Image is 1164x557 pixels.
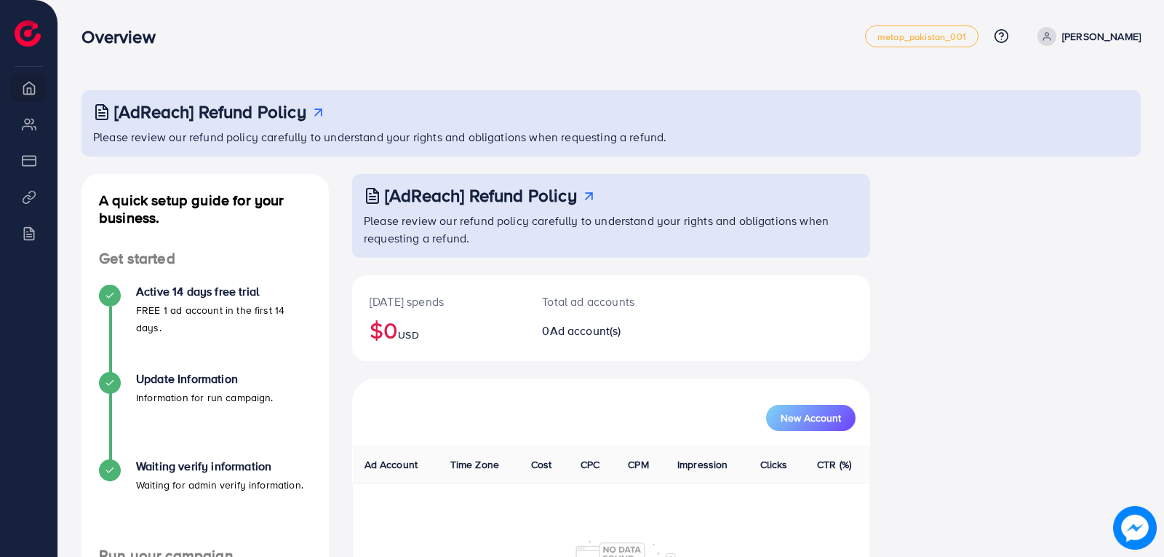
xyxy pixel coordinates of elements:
span: Impression [677,457,728,472]
p: Waiting for admin verify information. [136,476,303,494]
h4: Waiting verify information [136,459,303,473]
img: image [1114,507,1155,548]
h3: [AdReach] Refund Policy [385,185,577,206]
li: Active 14 days free trial [81,285,329,372]
h3: Overview [81,26,167,47]
h2: $0 [370,316,507,344]
p: Information for run campaign. [136,389,274,406]
span: metap_pakistan_001 [877,32,966,42]
span: Clicks [760,457,788,472]
li: Waiting verify information [81,459,329,547]
p: FREE 1 ad account in the first 14 days. [136,301,311,336]
span: Ad account(s) [550,323,621,339]
a: [PERSON_NAME] [1032,27,1141,46]
h4: Active 14 days free trial [136,285,311,299]
span: Ad Account [364,457,418,472]
h2: 0 [542,324,637,338]
h4: Get started [81,250,329,268]
p: Please review our refund policy carefully to understand your rights and obligations when requesti... [364,212,861,247]
h4: A quick setup guide for your business. [81,191,329,226]
span: CTR (%) [817,457,851,472]
span: Time Zone [450,457,499,472]
p: [DATE] spends [370,293,507,310]
button: New Account [766,405,856,431]
p: Please review our refund policy carefully to understand your rights and obligations when requesti... [93,128,1132,146]
span: CPC [581,457,599,472]
li: Update Information [81,372,329,459]
p: [PERSON_NAME] [1062,28,1141,45]
img: logo [15,20,41,47]
span: Cost [531,457,552,472]
h3: [AdReach] Refund Policy [114,101,306,122]
h4: Update Information [136,372,274,386]
span: CPM [628,457,648,472]
span: USD [398,328,418,342]
span: New Account [781,413,841,423]
a: metap_pakistan_001 [865,25,978,47]
p: Total ad accounts [542,293,637,310]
